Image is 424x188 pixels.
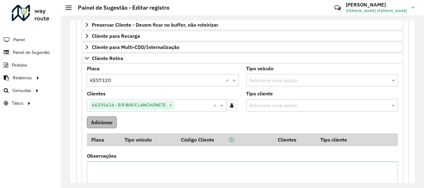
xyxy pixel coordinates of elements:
h3: [PERSON_NAME] [346,2,407,8]
span: Cliente para Recarga [92,33,140,38]
label: Tipo cliente [246,90,273,97]
a: Cliente Retira [82,53,403,63]
span: Pedidos [12,62,27,68]
a: Cliente para Multi-CDD/Internalização [82,42,403,52]
span: Preservar Cliente - Devem ficar no buffer, não roteirizar [92,22,218,27]
th: Tipo veículo [120,133,177,146]
span: Relatórios [13,75,32,81]
th: Clientes [273,133,316,146]
th: Código Cliente [177,133,273,146]
span: [PERSON_NAME] [PERSON_NAME] [346,8,407,14]
h2: Painel de Sugestão - Editar registro [72,4,169,11]
span: Clear all [226,77,231,84]
th: Tipo cliente [316,133,372,146]
span: × [167,102,174,109]
span: Cliente para Multi-CDD/Internalização [92,45,179,50]
a: Cliente para Recarga [82,31,403,41]
span: Painel de Sugestão [13,49,50,56]
span: Painel [13,37,25,43]
span: Clear all [213,102,219,109]
span: Tático [12,100,23,107]
label: Clientes [87,90,106,97]
span: Consultas [12,87,31,94]
a: Contato Rápido [331,1,344,15]
a: Preservar Cliente - Devem ficar no buffer, não roteirizar [82,20,403,30]
a: Copiar [214,137,234,143]
th: Placa [87,133,120,146]
label: Observações [87,152,116,160]
span: 66335616 - B R BAR E LANCHONETE [90,101,167,109]
button: Adicionar [87,116,117,128]
label: Tipo veículo [246,65,273,72]
span: Cliente Retira [92,56,123,61]
label: Placa [87,65,100,72]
